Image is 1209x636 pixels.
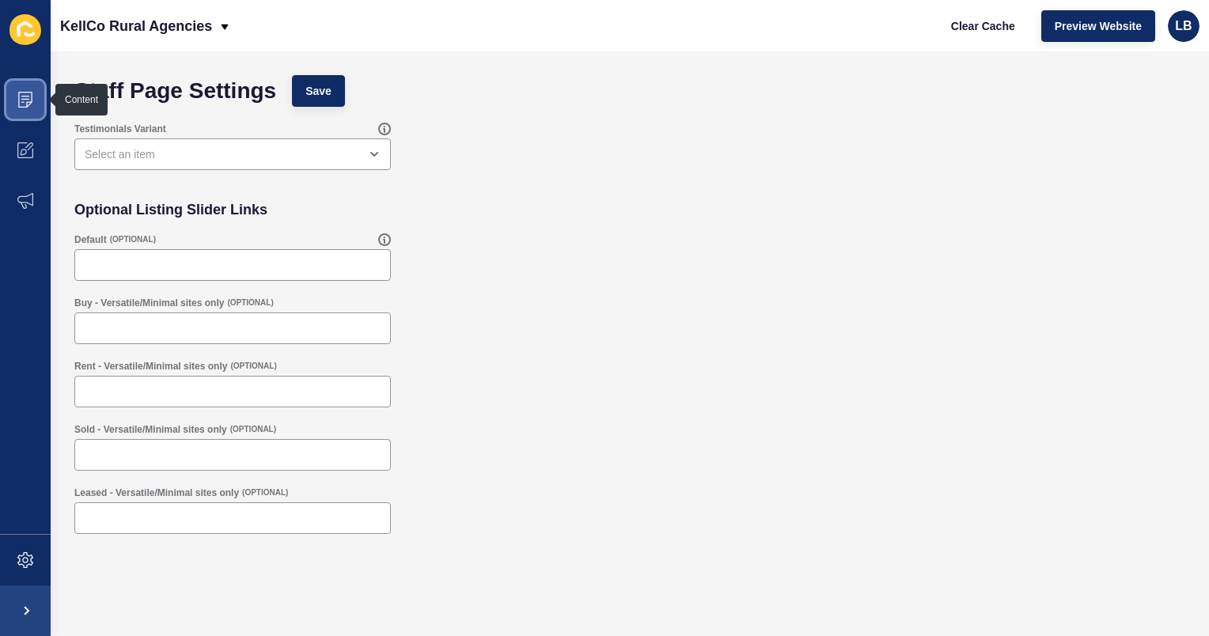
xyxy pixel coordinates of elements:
[938,10,1029,42] button: Clear Cache
[230,361,276,372] span: (OPTIONAL)
[242,487,288,498] span: (OPTIONAL)
[74,202,267,218] h2: Optional Listing Slider Links
[74,83,276,99] h1: Staff Page Settings
[65,93,98,106] div: Content
[60,6,212,46] p: KellCo Rural Agencies
[227,297,273,309] span: (OPTIONAL)
[74,486,239,499] label: Leased - Versatile/Minimal sites only
[305,83,332,99] span: Save
[230,424,276,435] span: (OPTIONAL)
[292,75,345,107] button: Save
[951,18,1015,34] span: Clear Cache
[110,234,156,245] span: (OPTIONAL)
[1175,18,1192,34] span: LB
[74,297,224,309] label: Buy - Versatile/Minimal sites only
[1041,10,1155,42] button: Preview Website
[74,138,391,170] div: open menu
[74,233,107,246] label: Default
[74,423,227,436] label: Sold - Versatile/Minimal sites only
[74,360,227,373] label: Rent - Versatile/Minimal sites only
[1055,18,1142,34] span: Preview Website
[74,123,166,135] label: Testimonials Variant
